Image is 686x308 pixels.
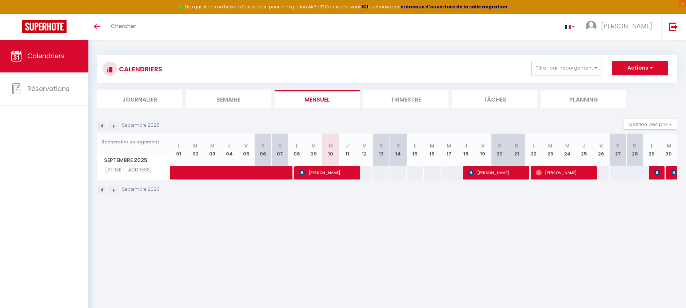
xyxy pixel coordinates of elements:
img: logout [669,22,678,31]
th: 29 [643,134,660,166]
li: Tâches [452,90,537,108]
abbr: M [447,142,451,149]
span: [PERSON_NAME] [654,166,660,179]
abbr: M [565,142,570,149]
th: 07 [271,134,288,166]
abbr: D [396,142,400,149]
abbr: J [583,142,586,149]
th: 13 [373,134,390,166]
th: 10 [322,134,339,166]
li: Planning [541,90,626,108]
abbr: L [651,142,653,149]
th: 04 [221,134,238,166]
abbr: M [667,142,671,149]
span: [PERSON_NAME] [299,166,355,179]
p: Septembre 2025 [122,122,159,129]
abbr: V [363,142,366,149]
th: 22 [525,134,542,166]
th: 01 [170,134,187,166]
abbr: M [193,142,198,149]
abbr: M [548,142,553,149]
abbr: L [296,142,298,149]
abbr: S [380,142,383,149]
th: 11 [339,134,356,166]
p: Septembre 2025 [122,186,159,193]
th: 16 [424,134,440,166]
th: 14 [390,134,407,166]
li: Semaine [186,90,271,108]
a: ICI [362,4,368,10]
abbr: S [616,142,619,149]
th: 08 [288,134,305,166]
abbr: M [311,142,316,149]
th: 17 [440,134,457,166]
button: Gestion des prix [623,119,677,130]
iframe: Chat [655,275,681,303]
th: 24 [559,134,575,166]
abbr: J [346,142,349,149]
li: Mensuel [275,90,360,108]
abbr: D [515,142,518,149]
span: Septembre 2025 [97,155,170,166]
abbr: J [464,142,467,149]
a: créneaux d'ouverture de la salle migration [400,4,507,10]
abbr: S [498,142,501,149]
th: 03 [204,134,220,166]
abbr: M [430,142,434,149]
button: Filtrer par hébergement [531,61,601,75]
abbr: M [210,142,215,149]
th: 25 [576,134,593,166]
span: [PERSON_NAME] [536,166,591,179]
th: 26 [593,134,609,166]
abbr: D [633,142,637,149]
span: [STREET_ADDRESS] [99,166,154,174]
abbr: L [178,142,180,149]
th: 23 [542,134,559,166]
span: Réservations [27,84,69,93]
abbr: L [414,142,416,149]
li: Trimestre [363,90,448,108]
abbr: L [533,142,535,149]
th: 05 [238,134,254,166]
abbr: V [244,142,248,149]
h3: CALENDRIERS [117,61,162,77]
th: 28 [626,134,643,166]
img: ... [586,21,597,32]
span: Chercher [111,22,136,30]
span: Calendriers [27,51,65,60]
th: 12 [356,134,373,166]
th: 20 [491,134,508,166]
abbr: J [228,142,231,149]
th: 21 [508,134,525,166]
img: Super Booking [22,20,67,33]
span: [PERSON_NAME] [468,166,524,179]
th: 02 [187,134,204,166]
button: Actions [612,61,668,75]
a: Chercher [105,14,141,40]
th: 18 [457,134,474,166]
abbr: M [328,142,333,149]
th: 30 [660,134,677,166]
span: [PERSON_NAME] [601,21,652,31]
th: 15 [407,134,423,166]
a: ... [PERSON_NAME] [580,14,661,40]
abbr: D [278,142,282,149]
th: 06 [255,134,271,166]
th: 19 [474,134,491,166]
abbr: V [599,142,603,149]
th: 27 [610,134,626,166]
abbr: S [262,142,265,149]
th: 09 [305,134,322,166]
abbr: V [481,142,484,149]
li: Journalier [97,90,182,108]
input: Rechercher un logement... [101,135,166,149]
